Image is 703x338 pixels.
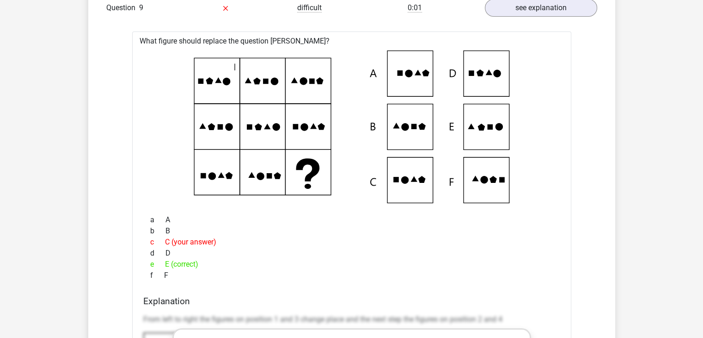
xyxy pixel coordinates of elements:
[143,270,560,281] div: F
[143,296,560,307] h4: Explanation
[297,3,322,13] span: difficult
[150,270,164,281] span: f
[150,225,165,237] span: b
[150,259,165,270] span: e
[143,225,560,237] div: B
[143,237,560,248] div: C (your answer)
[143,214,560,225] div: A
[150,237,165,248] span: c
[143,314,560,325] p: From left to right the figures on position 1 and 3 change place and the next step the figures on ...
[143,248,560,259] div: D
[143,259,560,270] div: E (correct)
[408,3,422,13] span: 0:01
[139,3,143,12] span: 9
[150,248,165,259] span: d
[150,214,165,225] span: a
[106,2,139,13] span: Question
